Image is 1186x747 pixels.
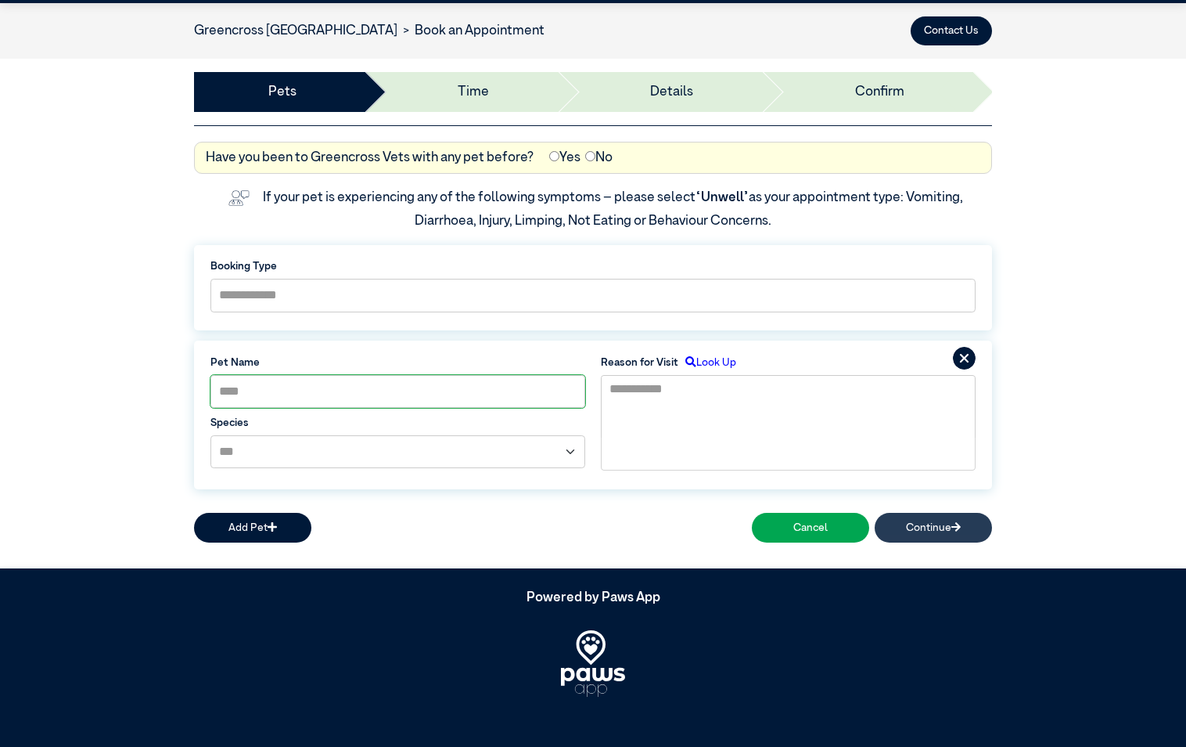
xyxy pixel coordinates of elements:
[263,191,965,228] label: If your pet is experiencing any of the following symptoms – please select as your appointment typ...
[678,355,736,370] label: Look Up
[210,415,585,431] label: Species
[875,513,992,542] button: Continue
[268,82,296,103] a: Pets
[210,355,585,370] label: Pet Name
[911,16,992,45] button: Contact Us
[194,513,311,542] button: Add Pet
[206,148,534,168] label: Have you been to Greencross Vets with any pet before?
[397,21,544,41] li: Book an Appointment
[561,630,625,697] img: PawsApp
[585,148,613,168] label: No
[194,24,397,38] a: Greencross [GEOGRAPHIC_DATA]
[585,151,595,161] input: No
[194,590,992,606] h5: Powered by Paws App
[752,513,869,542] button: Cancel
[601,355,678,370] label: Reason for Visit
[695,191,749,204] span: “Unwell”
[210,258,976,274] label: Booking Type
[549,148,580,168] label: Yes
[549,151,559,161] input: Yes
[194,21,544,41] nav: breadcrumb
[223,185,255,211] img: vet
